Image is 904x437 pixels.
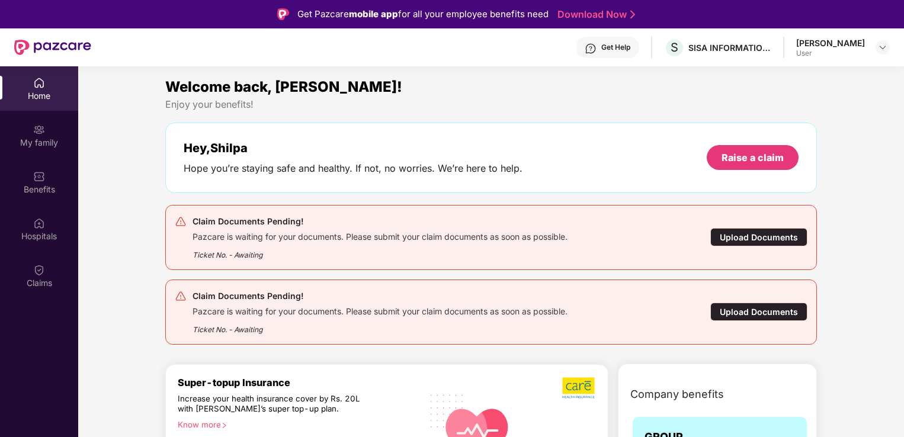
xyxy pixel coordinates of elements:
[277,8,289,20] img: Logo
[165,78,402,95] span: Welcome back, [PERSON_NAME]!
[193,317,568,335] div: Ticket No. - Awaiting
[193,303,568,317] div: Pazcare is waiting for your documents. Please submit your claim documents as soon as possible.
[184,162,522,175] div: Hope you’re staying safe and healthy. If not, no worries. We’re here to help.
[33,171,45,182] img: svg+xml;base64,PHN2ZyBpZD0iQmVuZWZpdHMiIHhtbG5zPSJodHRwOi8vd3d3LnczLm9yZy8yMDAwL3N2ZyIgd2lkdGg9Ij...
[193,289,568,303] div: Claim Documents Pending!
[193,229,568,242] div: Pazcare is waiting for your documents. Please submit your claim documents as soon as possible.
[178,394,371,414] div: Increase your health insurance cover by Rs. 20L with [PERSON_NAME]’s super top-up plan.
[297,7,549,21] div: Get Pazcare for all your employee benefits need
[33,77,45,89] img: svg+xml;base64,PHN2ZyBpZD0iSG9tZSIgeG1sbnM9Imh0dHA6Ly93d3cudzMub3JnLzIwMDAvc3ZnIiB3aWR0aD0iMjAiIG...
[14,40,91,55] img: New Pazcare Logo
[710,303,807,321] div: Upload Documents
[193,242,568,261] div: Ticket No. - Awaiting
[178,377,422,388] div: Super-topup Insurance
[184,141,522,155] div: Hey, Shilpa
[33,264,45,276] img: svg+xml;base64,PHN2ZyBpZD0iQ2xhaW0iIHhtbG5zPSJodHRwOi8vd3d3LnczLm9yZy8yMDAwL3N2ZyIgd2lkdGg9IjIwIi...
[33,217,45,229] img: svg+xml;base64,PHN2ZyBpZD0iSG9zcGl0YWxzIiB4bWxucz0iaHR0cDovL3d3dy53My5vcmcvMjAwMC9zdmciIHdpZHRoPS...
[221,422,227,429] span: right
[165,98,817,111] div: Enjoy your benefits!
[796,37,865,49] div: [PERSON_NAME]
[562,377,596,399] img: b5dec4f62d2307b9de63beb79f102df3.png
[178,420,415,428] div: Know more
[601,43,630,52] div: Get Help
[671,40,678,54] span: S
[688,42,771,53] div: SISA INFORMATION SECURITY PVT LTD
[722,151,784,164] div: Raise a claim
[557,8,631,21] a: Download Now
[175,290,187,302] img: svg+xml;base64,PHN2ZyB4bWxucz0iaHR0cDovL3d3dy53My5vcmcvMjAwMC9zdmciIHdpZHRoPSIyNCIgaGVpZ2h0PSIyNC...
[630,8,635,21] img: Stroke
[585,43,597,54] img: svg+xml;base64,PHN2ZyBpZD0iSGVscC0zMngzMiIgeG1sbnM9Imh0dHA6Ly93d3cudzMub3JnLzIwMDAvc3ZnIiB3aWR0aD...
[349,8,398,20] strong: mobile app
[175,216,187,227] img: svg+xml;base64,PHN2ZyB4bWxucz0iaHR0cDovL3d3dy53My5vcmcvMjAwMC9zdmciIHdpZHRoPSIyNCIgaGVpZ2h0PSIyNC...
[630,386,724,403] span: Company benefits
[710,228,807,246] div: Upload Documents
[796,49,865,58] div: User
[33,124,45,136] img: svg+xml;base64,PHN2ZyB3aWR0aD0iMjAiIGhlaWdodD0iMjAiIHZpZXdCb3g9IjAgMCAyMCAyMCIgZmlsbD0ibm9uZSIgeG...
[878,43,887,52] img: svg+xml;base64,PHN2ZyBpZD0iRHJvcGRvd24tMzJ4MzIiIHhtbG5zPSJodHRwOi8vd3d3LnczLm9yZy8yMDAwL3N2ZyIgd2...
[193,214,568,229] div: Claim Documents Pending!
